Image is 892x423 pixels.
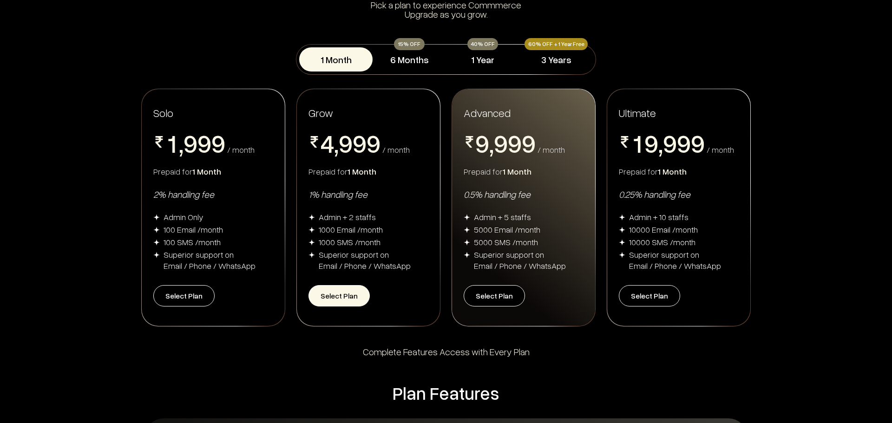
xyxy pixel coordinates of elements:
div: 2% handling fee [153,188,273,200]
div: 60% OFF + 1 Year Free [525,38,588,50]
span: 1 Month [658,166,687,176]
img: img [464,252,470,258]
span: 5 [320,156,334,181]
img: img [153,227,160,233]
img: img [153,214,160,221]
span: Ultimate [619,105,656,120]
img: img [153,252,160,258]
span: 9 [184,130,197,156]
div: / month [707,145,734,154]
div: Superior support on Email / Phone / WhatsApp [474,249,566,271]
img: img [308,239,315,246]
span: 1 Month [192,166,221,176]
button: 6 Months [373,47,446,72]
div: 5000 SMS /month [474,236,538,247]
span: , [334,130,339,158]
div: Prepaid for [308,166,428,177]
button: 1 Month [299,47,373,72]
span: 9 [522,130,536,156]
div: Prepaid for [153,166,273,177]
span: Solo [153,106,173,119]
span: , [658,130,663,158]
div: 1000 SMS /month [319,236,380,247]
span: 9 [197,130,211,156]
img: img [308,252,315,258]
div: 0.25% handling fee [619,188,739,200]
div: Prepaid for [619,166,739,177]
div: 40% OFF [467,38,498,50]
div: Superior support on Email / Phone / WhatsApp [319,249,411,271]
span: 9 [475,130,489,156]
span: Advanced [464,105,511,120]
span: 9 [367,130,380,156]
div: / month [227,145,255,154]
div: Admin + 5 staffs [474,211,531,222]
img: pricing-rupee [308,136,320,148]
div: 100 Email /month [164,224,223,235]
span: 4 [320,130,334,156]
img: img [619,214,625,221]
div: / month [382,145,410,154]
img: pricing-rupee [619,136,630,148]
img: img [619,252,625,258]
span: 9 [663,130,677,156]
button: Select Plan [464,285,525,306]
div: Plan Features [145,382,747,404]
span: 9 [353,130,367,156]
div: 10000 SMS /month [629,236,695,247]
span: 2 [630,156,644,181]
img: img [619,227,625,233]
div: 10000 Email /month [629,224,698,235]
img: img [464,239,470,246]
span: 1 Month [503,166,531,176]
button: Select Plan [308,285,370,306]
img: img [464,227,470,233]
span: 2 [165,156,179,181]
div: Superior support on Email / Phone / WhatsApp [629,249,721,271]
span: Grow [308,106,333,119]
img: img [153,239,160,246]
span: 1 Month [348,166,376,176]
div: 15% OFF [394,38,425,50]
img: pricing-rupee [464,136,475,148]
button: Select Plan [153,285,215,306]
span: , [489,130,494,158]
span: 1 [630,130,644,156]
img: img [619,239,625,246]
div: Admin + 2 staffs [319,211,376,222]
div: 100 SMS /month [164,236,221,247]
div: 5000 Email /month [474,224,540,235]
button: Select Plan [619,285,680,306]
span: , [179,130,184,158]
img: pricing-rupee [153,136,165,148]
div: 1% handling fee [308,188,428,200]
div: Prepaid for [464,166,584,177]
div: 1000 Email /month [319,224,383,235]
button: 3 Years [519,47,593,72]
span: 9 [508,130,522,156]
div: Superior support on Email / Phone / WhatsApp [164,249,256,271]
img: img [308,227,315,233]
span: 9 [644,130,658,156]
div: / month [538,145,565,154]
button: 1 Year [446,47,519,72]
img: img [308,214,315,221]
div: Admin + 10 staffs [629,211,689,222]
span: 9 [691,130,705,156]
span: 9 [494,130,508,156]
div: 0.5% handling fee [464,188,584,200]
img: img [464,214,470,221]
span: 9 [677,130,691,156]
span: 9 [211,130,225,156]
span: 9 [339,130,353,156]
div: Admin Only [164,211,203,222]
span: 1 [165,130,179,156]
